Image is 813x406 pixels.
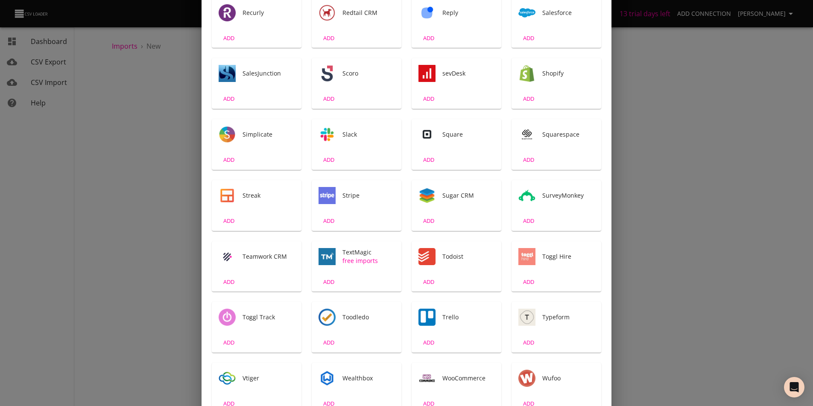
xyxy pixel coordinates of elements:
[442,69,494,78] span: sevDesk
[442,191,494,200] span: Sugar CRM
[215,32,243,45] button: ADD
[417,155,440,165] span: ADD
[219,248,236,265] img: Teamwork CRM
[319,370,336,387] div: Tool
[243,9,295,17] span: Recurly
[418,309,436,326] img: Trello
[517,94,540,104] span: ADD
[517,216,540,226] span: ADD
[518,4,535,21] div: Tool
[315,214,342,228] button: ADD
[317,33,340,43] span: ADD
[515,92,542,105] button: ADD
[342,248,395,257] span: TextMagic
[319,370,336,387] img: Wealthbox
[219,187,236,204] div: Tool
[415,92,442,105] button: ADD
[317,216,340,226] span: ADD
[542,374,594,383] span: Wufoo
[517,33,540,43] span: ADD
[418,65,436,82] img: sevDesk
[418,370,436,387] div: Tool
[518,126,535,143] img: Squarespace
[319,126,336,143] img: Slack
[442,130,494,139] span: Square
[518,370,535,387] img: Wufoo
[518,248,535,265] div: Tool
[542,130,594,139] span: Squarespace
[217,33,240,43] span: ADD
[219,4,236,21] img: Recurly
[219,370,236,387] div: Tool
[417,277,440,287] span: ADD
[418,187,436,204] div: Tool
[342,313,395,321] span: Toodledo
[417,338,440,348] span: ADD
[319,4,336,21] div: Tool
[542,69,594,78] span: Shopify
[217,277,240,287] span: ADD
[542,9,594,17] span: Salesforce
[415,275,442,289] button: ADD
[342,257,395,265] span: free imports
[219,370,236,387] img: Vtiger
[243,69,295,78] span: SalesJunction
[319,187,336,204] img: Stripe
[518,309,535,326] div: Tool
[315,32,342,45] button: ADD
[415,214,442,228] button: ADD
[215,336,243,349] button: ADD
[219,65,236,82] img: SalesJunction
[418,248,436,265] div: Tool
[319,309,336,326] div: Tool
[442,374,494,383] span: WooCommerce
[418,370,436,387] img: WooCommerce
[219,65,236,82] div: Tool
[418,126,436,143] div: Tool
[243,374,295,383] span: Vtiger
[342,191,395,200] span: Stripe
[243,252,295,261] span: Teamwork CRM
[315,275,342,289] button: ADD
[542,252,594,261] span: Toggl Hire
[317,277,340,287] span: ADD
[315,153,342,166] button: ADD
[515,214,542,228] button: ADD
[215,214,243,228] button: ADD
[317,155,340,165] span: ADD
[315,92,342,105] button: ADD
[518,309,535,326] img: Typeform
[319,309,336,326] img: Toodledo
[517,338,540,348] span: ADD
[442,9,494,17] span: Reply
[518,370,535,387] div: Tool
[219,4,236,21] div: Tool
[418,4,436,21] div: Tool
[243,130,295,139] span: Simplicate
[784,377,804,397] div: Open Intercom Messenger
[317,338,340,348] span: ADD
[418,126,436,143] img: Square
[418,65,436,82] div: Tool
[243,313,295,321] span: Toggl Track
[319,65,336,82] img: Scoro
[418,248,436,265] img: Todoist
[319,4,336,21] img: Redtail CRM
[415,32,442,45] button: ADD
[518,187,535,204] div: Tool
[219,309,236,326] img: Toggl Track
[518,65,535,82] img: Shopify
[219,187,236,204] img: Streak
[319,187,336,204] div: Tool
[219,126,236,143] img: Simplicate
[515,275,542,289] button: ADD
[243,191,295,200] span: Streak
[542,313,594,321] span: Typeform
[418,309,436,326] div: Tool
[215,153,243,166] button: ADD
[342,374,395,383] span: Wealthbox
[315,336,342,349] button: ADD
[442,313,494,321] span: Trello
[518,65,535,82] div: Tool
[217,155,240,165] span: ADD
